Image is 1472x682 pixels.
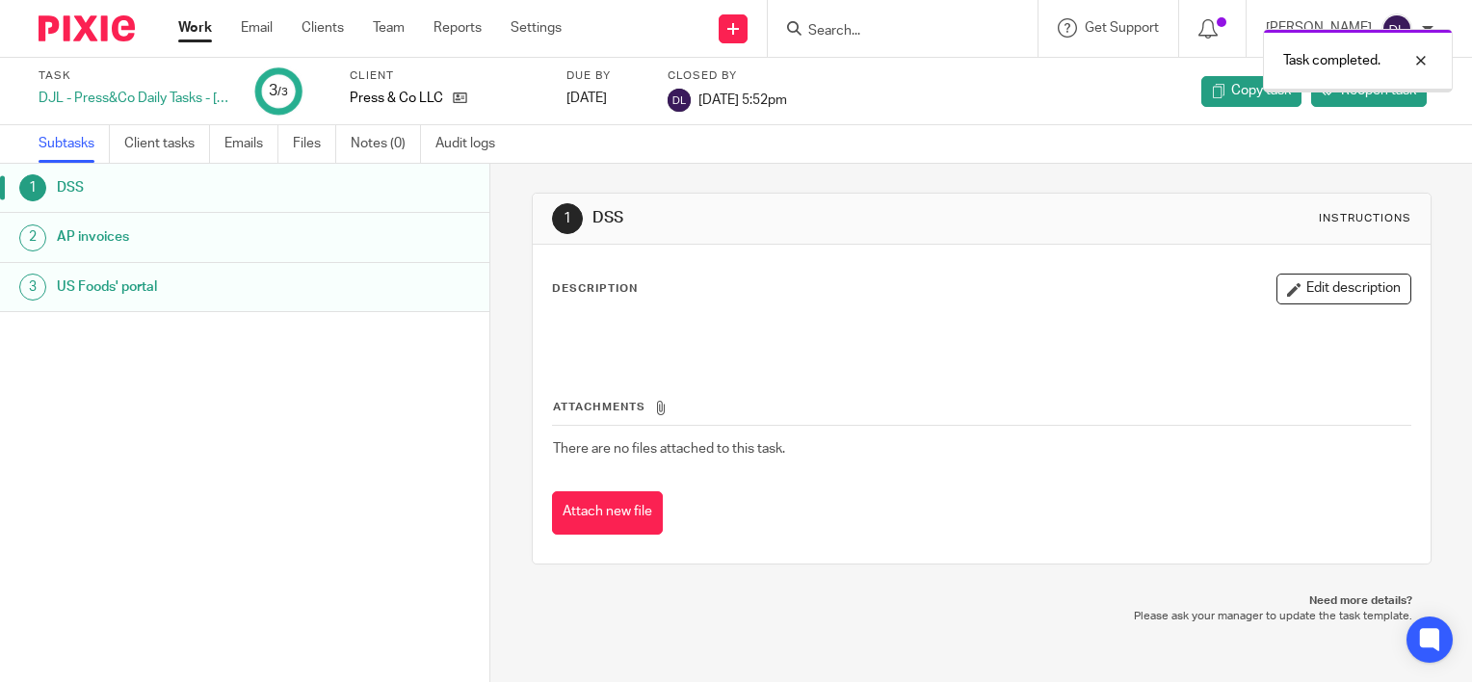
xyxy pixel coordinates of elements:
a: Work [178,18,212,38]
p: Need more details? [551,593,1412,609]
a: Email [241,18,273,38]
label: Due by [566,68,644,84]
a: Notes (0) [351,125,421,163]
label: Task [39,68,231,84]
div: [DATE] [566,89,644,108]
a: Files [293,125,336,163]
p: Task completed. [1283,51,1380,70]
a: Emails [224,125,278,163]
label: Closed by [668,68,787,84]
h1: US Foods' portal [57,273,332,302]
img: svg%3E [668,89,691,112]
button: Edit description [1276,274,1411,304]
img: Pixie [39,15,135,41]
p: Please ask your manager to update the task template. [551,609,1412,624]
div: Instructions [1319,211,1411,226]
img: svg%3E [1381,13,1412,44]
a: Subtasks [39,125,110,163]
div: 1 [19,174,46,201]
small: /3 [277,87,288,97]
div: 3 [269,80,288,102]
a: Team [373,18,405,38]
p: Press & Co LLC [350,89,443,108]
span: Attachments [553,402,645,412]
h1: DSS [592,208,1022,228]
a: Settings [511,18,562,38]
div: 2 [19,224,46,251]
a: Reports [434,18,482,38]
h1: DSS [57,173,332,202]
label: Client [350,68,542,84]
span: There are no files attached to this task. [553,442,785,456]
h1: AP invoices [57,223,332,251]
a: Client tasks [124,125,210,163]
div: 1 [552,203,583,234]
a: Audit logs [435,125,510,163]
span: [DATE] 5:52pm [698,92,787,106]
div: 3 [19,274,46,301]
p: Description [552,281,638,297]
button: Attach new file [552,491,663,535]
a: Clients [302,18,344,38]
div: DJL - Press&Co Daily Tasks - [DATE] [39,89,231,108]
